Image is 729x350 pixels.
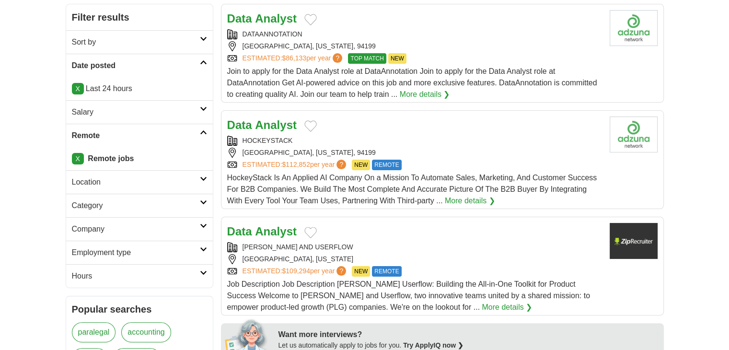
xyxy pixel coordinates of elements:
button: Add to favorite jobs [304,227,317,238]
strong: Remote jobs [88,154,134,163]
a: paralegal [72,322,116,342]
span: NEW [352,160,370,170]
span: Job Description Job Description [PERSON_NAME] Userflow: Building the All-in-One Toolkit for Produ... [227,280,590,311]
span: REMOTE [372,160,401,170]
a: X [72,153,84,164]
a: ESTIMATED:$86,133per year? [243,53,345,64]
span: TOP MATCH [348,53,386,64]
strong: Data [227,225,252,238]
a: More details ❯ [400,89,450,100]
a: More details ❯ [482,302,532,313]
a: ESTIMATED:$112,852per year? [243,160,348,170]
button: Add to favorite jobs [304,14,317,25]
strong: Analyst [255,118,297,131]
img: Company logo [610,223,658,259]
a: ESTIMATED:$109,294per year? [243,266,348,277]
a: Sort by [66,30,213,54]
strong: Analyst [255,225,297,238]
strong: Analyst [255,12,297,25]
div: Want more interviews? [278,329,658,340]
a: Location [66,170,213,194]
a: Category [66,194,213,217]
p: Last 24 hours [72,83,207,94]
a: More details ❯ [445,195,495,207]
span: ? [336,266,346,276]
h2: Employment type [72,247,200,258]
strong: Data [227,12,252,25]
a: Data Analyst [227,12,297,25]
a: accounting [121,322,171,342]
span: ? [333,53,342,63]
h2: Company [72,223,200,235]
span: $109,294 [282,267,310,275]
span: NEW [352,266,370,277]
h2: Hours [72,270,200,282]
h2: Salary [72,106,200,118]
a: Employment type [66,241,213,264]
img: Company logo [610,117,658,152]
div: HOCKEYSTACK [227,136,602,146]
div: [GEOGRAPHIC_DATA], [US_STATE] [227,254,602,264]
span: $86,133 [282,54,306,62]
a: Salary [66,100,213,124]
h2: Category [72,200,200,211]
a: Hours [66,264,213,288]
div: [GEOGRAPHIC_DATA], [US_STATE], 94199 [227,148,602,158]
a: Data Analyst [227,118,297,131]
h2: Sort by [72,36,200,48]
a: Date posted [66,54,213,77]
span: HockeyStack Is An Applied AI Company On a Mission To Automate Sales, Marketing, And Customer Succ... [227,174,597,205]
span: REMOTE [372,266,401,277]
h2: Date posted [72,60,200,71]
div: DATAANNOTATION [227,29,602,39]
div: [PERSON_NAME] AND USERFLOW [227,242,602,252]
a: Try ApplyIQ now ❯ [403,341,463,349]
span: ? [336,160,346,169]
a: Data Analyst [227,225,297,238]
div: [GEOGRAPHIC_DATA], [US_STATE], 94199 [227,41,602,51]
span: $112,852 [282,161,310,168]
h2: Popular searches [72,302,207,316]
img: Company logo [610,10,658,46]
a: X [72,83,84,94]
a: Remote [66,124,213,147]
h2: Location [72,176,200,188]
a: Company [66,217,213,241]
span: Join to apply for the Data Analyst role at DataAnnotation Join to apply for the Data Analyst role... [227,67,597,98]
span: NEW [388,53,406,64]
strong: Data [227,118,252,131]
h2: Filter results [66,4,213,30]
button: Add to favorite jobs [304,120,317,132]
h2: Remote [72,130,200,141]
